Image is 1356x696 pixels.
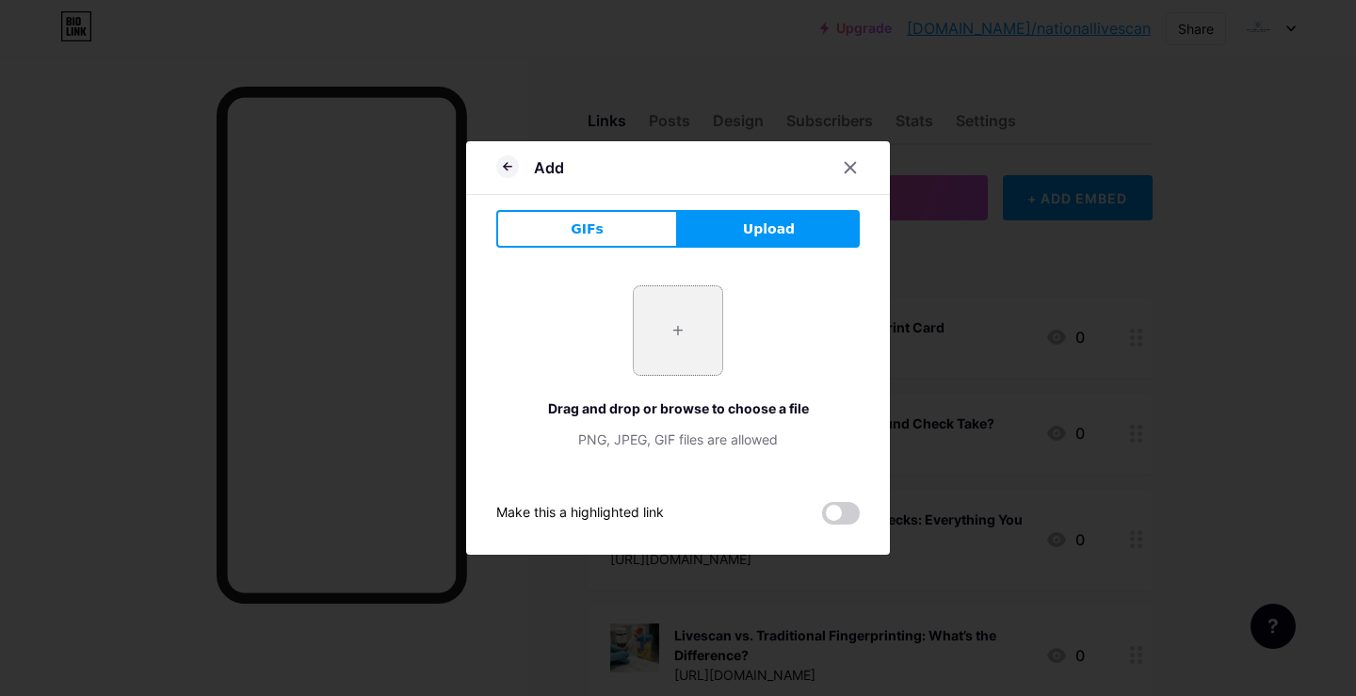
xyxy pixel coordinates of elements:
div: Make this a highlighted link [496,502,664,525]
div: Add [534,156,564,179]
div: Drag and drop or browse to choose a file [496,398,860,418]
span: Upload [743,219,795,239]
button: GIFs [496,210,678,248]
div: PNG, JPEG, GIF files are allowed [496,429,860,449]
button: Upload [678,210,860,248]
span: GIFs [571,219,604,239]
